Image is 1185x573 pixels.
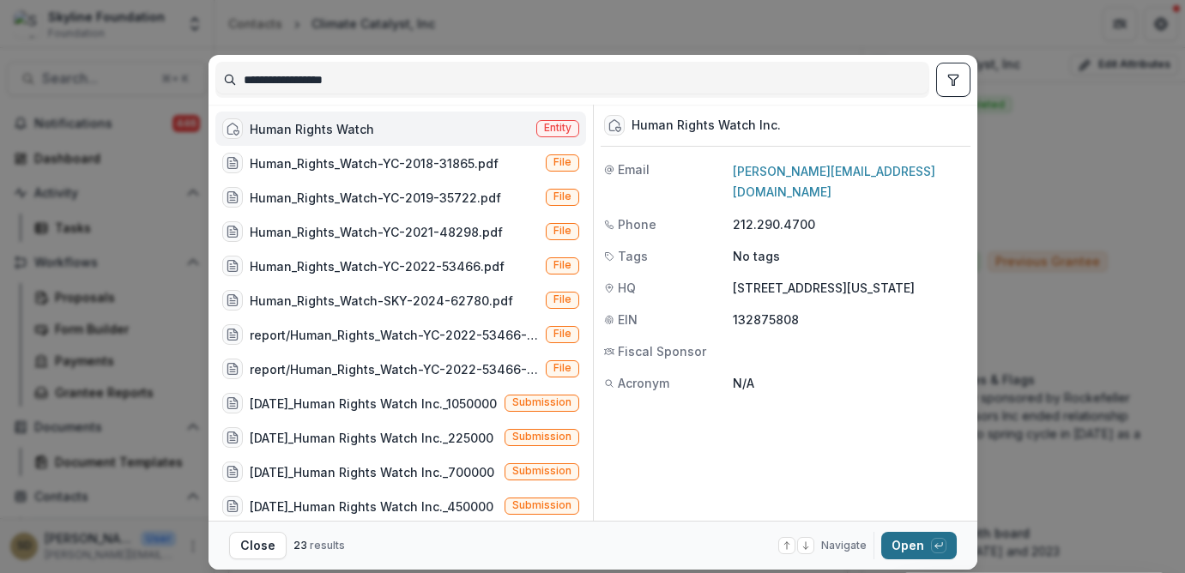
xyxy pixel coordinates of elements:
[553,190,571,202] span: File
[229,532,287,559] button: Close
[250,154,499,172] div: Human_Rights_Watch-YC-2018-31865.pdf
[512,396,571,408] span: Submission
[310,539,345,552] span: results
[553,362,571,374] span: File
[512,465,571,477] span: Submission
[553,293,571,305] span: File
[553,225,571,237] span: File
[733,279,967,297] p: [STREET_ADDRESS][US_STATE]
[250,463,494,481] div: [DATE]_Human Rights Watch Inc._700000
[512,499,571,511] span: Submission
[618,279,636,297] span: HQ
[250,395,497,413] div: [DATE]_Human Rights Watch Inc._1050000
[250,498,493,516] div: [DATE]_Human Rights Watch Inc._450000
[250,326,539,344] div: report/Human_Rights_Watch-YC-2022-53466-Grant_Report.pdf
[618,342,706,360] span: Fiscal Sponsor
[733,164,935,199] a: [PERSON_NAME][EMAIL_ADDRESS][DOMAIN_NAME]
[618,160,650,178] span: Email
[250,120,374,138] div: Human Rights Watch
[293,539,307,552] span: 23
[733,311,967,329] p: 132875808
[250,189,501,207] div: Human_Rights_Watch-YC-2019-35722.pdf
[512,431,571,443] span: Submission
[553,328,571,340] span: File
[733,215,967,233] p: 212.290.4700
[733,374,967,392] p: N/A
[250,360,539,378] div: report/Human_Rights_Watch-YC-2022-53466-Grant_Report.pdf
[250,292,513,310] div: Human_Rights_Watch-SKY-2024-62780.pdf
[618,311,638,329] span: EIN
[553,156,571,168] span: File
[733,247,780,265] p: No tags
[544,122,571,134] span: Entity
[618,247,648,265] span: Tags
[250,429,493,447] div: [DATE]_Human Rights Watch Inc._225000
[250,223,503,241] div: Human_Rights_Watch-YC-2021-48298.pdf
[618,215,656,233] span: Phone
[553,259,571,271] span: File
[821,538,867,553] span: Navigate
[936,63,970,97] button: toggle filters
[632,118,781,133] div: Human Rights Watch Inc.
[618,374,669,392] span: Acronym
[881,532,957,559] button: Open
[250,257,505,275] div: Human_Rights_Watch-YC-2022-53466.pdf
